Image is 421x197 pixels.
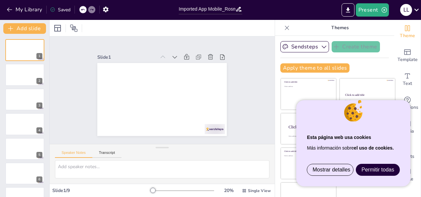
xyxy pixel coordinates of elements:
div: 5 [5,138,44,160]
button: Create theme [332,41,380,52]
div: Saved [50,7,70,13]
div: 6 [36,176,42,182]
div: 5 [36,152,42,158]
div: 3 [36,102,42,108]
div: 4 [36,127,42,133]
div: 1 [36,53,42,59]
span: Permitir todas [361,167,394,172]
div: 20 % [221,187,237,194]
button: Speaker Notes [55,151,92,158]
input: Insert title [179,4,235,14]
div: Add ready made slides [394,44,421,68]
span: Template [398,56,418,63]
div: 6 [5,163,44,184]
span: Single View [248,188,271,193]
div: 2 [36,78,42,84]
button: My Library [5,4,45,15]
span: Text [403,80,412,87]
div: Slide 1 [97,54,155,60]
p: Más información sobre [307,143,400,153]
div: 1 [5,39,44,61]
div: Change the overall theme [394,20,421,44]
button: Apply theme to all slides [280,63,350,73]
div: Click to add title [284,81,332,83]
div: Add text boxes [394,68,421,92]
span: Mostrar detalles [312,167,350,173]
button: Export to PowerPoint [342,3,354,17]
div: Click to add title [289,124,331,129]
button: Present [356,3,389,17]
a: el uso de cookies. [354,145,394,151]
div: 2 [5,64,44,86]
div: 3 [5,89,44,110]
button: L L [400,3,412,17]
div: Click to add text [284,86,332,88]
div: Click to add title [345,93,389,97]
span: Theme [400,32,415,39]
a: Permitir todas [356,164,399,175]
div: Click to add text [284,155,299,157]
button: Sendsteps [280,41,329,52]
span: Position [70,24,78,32]
p: Themes [292,20,388,36]
div: 4 [5,113,44,135]
div: Slide 1 / 9 [52,187,151,194]
div: Layout [52,23,63,33]
a: Mostrar detalles [307,164,355,175]
button: Add slide [3,23,46,34]
div: Click to add body [289,135,330,137]
div: Click to add title [284,150,332,153]
strong: Esta página web usa cookies [307,135,371,140]
button: Transcript [92,151,122,158]
div: L L [400,4,412,16]
div: Get real-time input from your audience [394,92,421,115]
